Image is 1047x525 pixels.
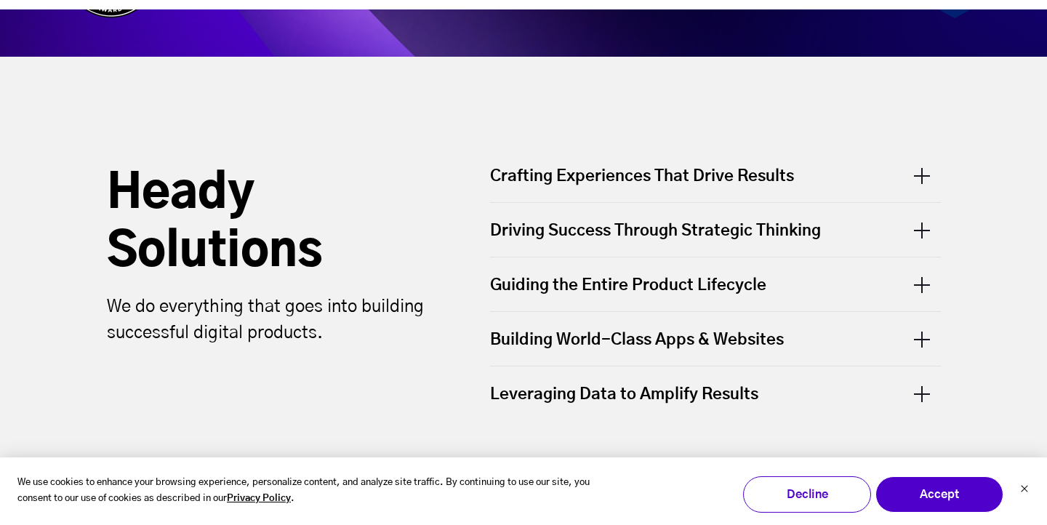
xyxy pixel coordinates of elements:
button: Decline [743,476,871,513]
button: Dismiss cookie banner [1020,483,1029,498]
div: Guiding the Entire Product Lifecycle [490,257,941,311]
p: We use cookies to enhance your browsing experience, personalize content, and analyze site traffic... [17,475,611,508]
p: We do everything that goes into building successful digital products. [107,294,434,346]
div: Building World-Class Apps & Websites [490,312,941,366]
a: Privacy Policy [227,491,291,508]
div: Driving Success Through Strategic Thinking [490,203,941,257]
div: Leveraging Data to Amplify Results [490,366,941,420]
button: Accept [875,476,1003,513]
div: Crafting Experiences That Drive Results [490,165,941,202]
h2: Heady Solutions [107,165,434,281]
